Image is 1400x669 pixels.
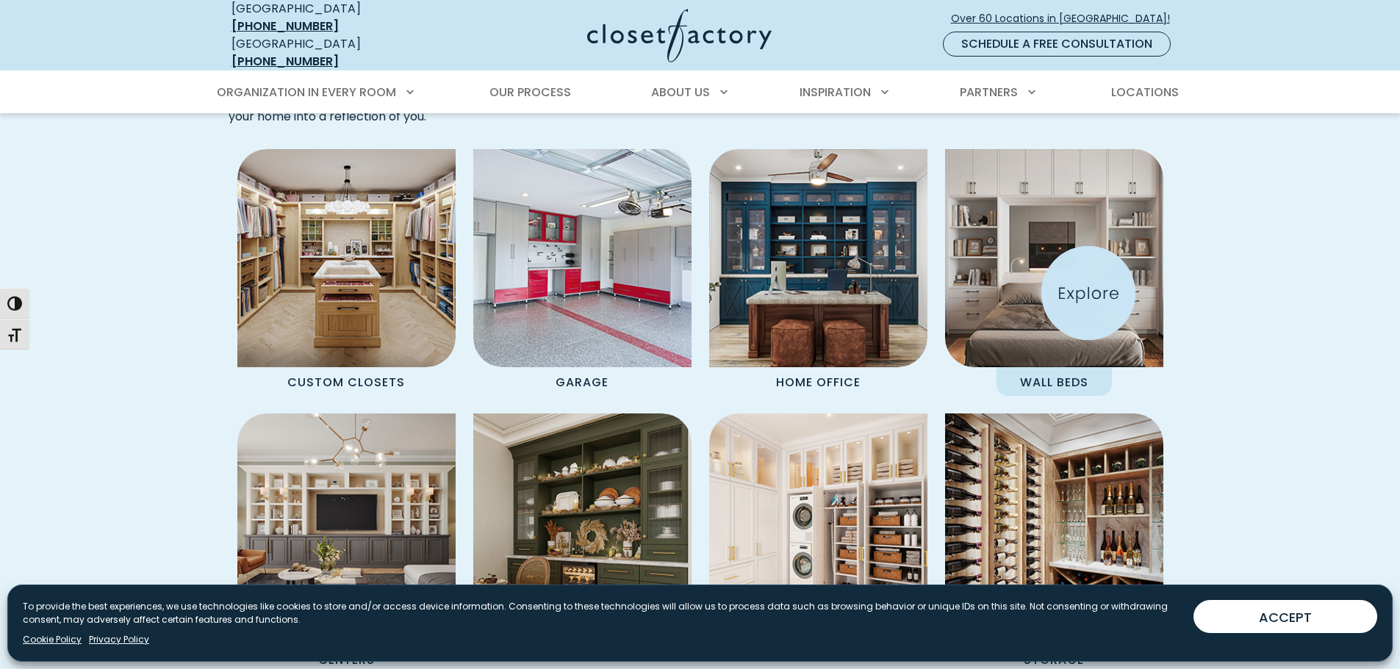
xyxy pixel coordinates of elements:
[231,18,339,35] a: [PHONE_NUMBER]
[217,84,396,101] span: Organization in Every Room
[709,413,927,632] img: Custom Laundry Room
[237,149,456,395] a: Custom Closet with island Custom Closets
[1111,84,1179,101] span: Locations
[231,35,445,70] div: [GEOGRAPHIC_DATA]
[950,6,1182,32] a: Over 60 Locations in [GEOGRAPHIC_DATA]!
[800,84,871,101] span: Inspiration
[997,367,1112,395] p: Wall Beds
[709,149,927,395] a: Home Office featuring desk and custom cabinetry Home Office
[943,32,1171,57] a: Schedule a Free Consultation
[934,138,1174,378] img: Wall Bed
[945,413,1163,632] img: Custom Pantry
[473,149,692,395] a: Garage Cabinets Garage
[264,367,428,395] p: Custom Closets
[231,53,339,70] a: [PHONE_NUMBER]
[960,84,1018,101] span: Partners
[753,367,884,395] p: Home Office
[473,413,692,632] img: Wall unit
[23,600,1182,626] p: To provide the best experiences, we use technologies like cookies to store and/or access device i...
[1193,600,1377,633] button: ACCEPT
[207,72,1194,113] nav: Primary Menu
[89,633,149,646] a: Privacy Policy
[489,84,571,101] span: Our Process
[473,149,692,367] img: Garage Cabinets
[237,149,456,367] img: Custom Closet with island
[587,9,772,62] img: Closet Factory Logo
[237,413,456,632] img: Entertainment Center
[945,149,1163,395] a: Wall Bed Wall Beds
[23,633,82,646] a: Cookie Policy
[651,84,710,101] span: About Us
[951,11,1182,26] span: Over 60 Locations in [GEOGRAPHIC_DATA]!
[532,367,632,395] p: Garage
[709,149,927,367] img: Home Office featuring desk and custom cabinetry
